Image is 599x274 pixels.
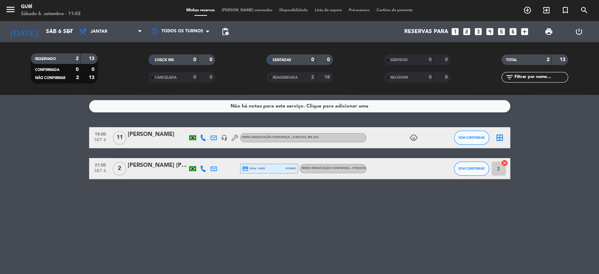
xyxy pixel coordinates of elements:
i: looks_4 [485,27,494,36]
div: LOG OUT [564,21,594,42]
i: looks_two [462,27,471,36]
span: MENU DEGUSTAÇÃO CONFIANÇA – 8 passos [302,167,366,170]
strong: 2 [547,57,550,62]
strong: 0 [429,57,432,62]
span: visa * 6505 [242,165,265,172]
i: [DATE] [5,24,42,39]
span: pending_actions [221,27,229,36]
i: child_care [410,133,418,142]
strong: 0 [209,75,214,80]
span: NO-SHOW [390,76,408,79]
strong: 0 [209,57,214,62]
strong: 0 [193,57,196,62]
strong: 18 [324,75,331,80]
span: 21:00 [92,161,109,169]
i: looks_3 [474,27,483,36]
strong: 0 [76,67,79,72]
span: NÃO CONFIRMAR [35,76,65,80]
i: looks_5 [497,27,506,36]
i: search [580,6,588,14]
button: SEM CONFIRMAR [454,162,489,176]
span: Lista de espera [311,8,345,12]
span: RESERVADO [35,57,56,61]
i: headset_mic [221,135,227,141]
span: SEM CONFIRMAR [458,167,485,170]
strong: 0 [445,75,449,80]
div: Não há notas para este serviço. Clique para adicionar uma [231,102,368,110]
span: , BRL 320 [306,136,319,139]
span: set 6 [92,169,109,177]
span: CANCELADA [155,76,177,79]
strong: 13 [560,57,567,62]
span: Disponibilidade [276,8,311,12]
strong: 13 [89,56,96,61]
i: turned_in_not [561,6,570,14]
span: MENU DEGUSTAÇÃO CONFIANÇA – 8 passos [242,136,319,139]
span: Jantar [91,29,107,34]
span: [PERSON_NAME] semeadas [218,8,276,12]
span: SERVIDOS [390,58,408,62]
span: set 6 [92,138,109,146]
i: filter_list [505,73,513,81]
i: border_all [495,133,504,142]
button: SEM CONFIRMAR [454,131,489,145]
div: Sábado 6. setembro - 11:02 [21,11,81,18]
span: Cartões de presente [373,8,416,12]
span: 11 [113,131,126,145]
span: REAGENDADA [273,76,298,79]
span: stripe [286,166,296,171]
span: 2 [113,162,126,176]
strong: 0 [327,57,331,62]
span: SEM CONFIRMAR [458,136,485,139]
span: SENTADAS [273,58,291,62]
div: [PERSON_NAME] [128,130,187,139]
strong: 0 [311,57,314,62]
span: CONFIRMADA [35,68,59,72]
div: [PERSON_NAME] [PERSON_NAME] [128,161,187,170]
i: exit_to_app [542,6,551,14]
i: add_circle_outline [523,6,532,14]
strong: 0 [92,67,96,72]
span: Reservas para [404,28,448,35]
input: Filtrar por nome... [513,73,568,81]
strong: 0 [193,75,196,80]
strong: 2 [76,75,79,80]
i: arrow_drop_down [65,27,74,36]
i: looks_6 [508,27,518,36]
i: menu [5,4,16,15]
strong: 2 [76,56,79,61]
span: Pré-acessos [345,8,373,12]
span: 19:00 [92,130,109,138]
i: credit_card [242,165,248,172]
span: CHECK INS [155,58,174,62]
span: Minhas reservas [183,8,218,12]
i: looks_one [451,27,460,36]
span: TOTAL [506,58,517,62]
strong: 0 [445,57,449,62]
i: add_box [520,27,529,36]
strong: 2 [311,75,314,80]
div: Gurí [21,4,81,11]
span: print [545,27,553,36]
button: menu [5,4,16,17]
i: cancel [501,159,508,167]
strong: 13 [89,75,96,80]
strong: 0 [429,75,432,80]
i: power_settings_new [574,27,583,36]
